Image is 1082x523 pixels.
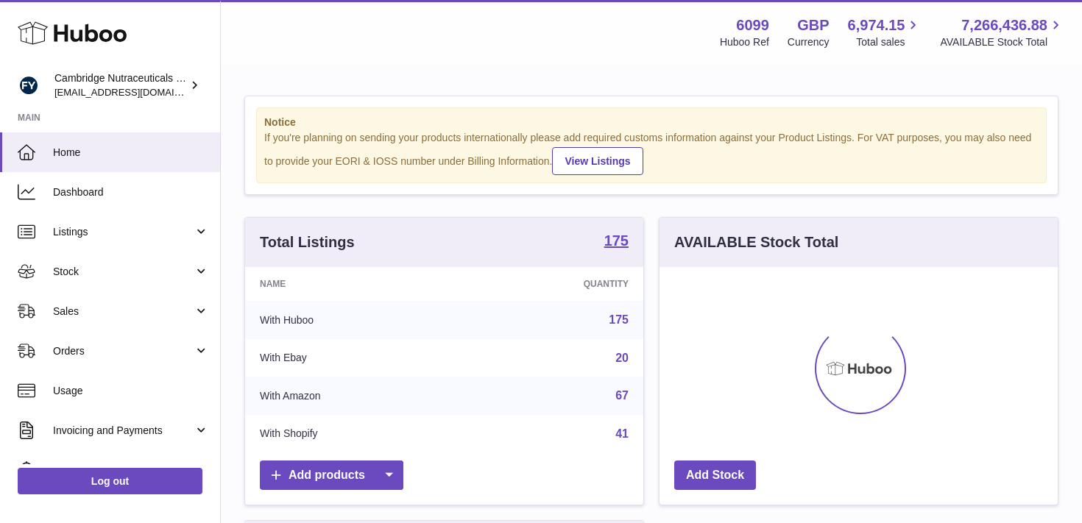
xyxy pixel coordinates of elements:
[609,313,629,326] a: 175
[604,233,629,251] a: 175
[848,15,922,49] a: 6,974.15 Total sales
[674,460,756,491] a: Add Stock
[848,15,905,35] span: 6,974.15
[264,131,1039,175] div: If you're planning on sending your products internationally please add required customs informati...
[53,185,209,199] span: Dashboard
[245,377,463,415] td: With Amazon
[856,35,922,49] span: Total sales
[18,74,40,96] img: huboo@camnutra.com
[53,225,194,239] span: Listings
[604,233,629,248] strong: 175
[260,460,403,491] a: Add products
[961,15,1047,35] span: 7,266,436.88
[53,305,194,319] span: Sales
[264,115,1039,129] strong: Notice
[53,265,194,279] span: Stock
[53,146,209,160] span: Home
[54,71,187,99] div: Cambridge Nutraceuticals Ltd
[788,35,830,49] div: Currency
[53,463,209,477] span: Cases
[615,389,629,402] a: 67
[54,86,216,98] span: [EMAIL_ADDRESS][DOMAIN_NAME]
[797,15,829,35] strong: GBP
[552,147,643,175] a: View Listings
[615,352,629,364] a: 20
[736,15,769,35] strong: 6099
[463,267,643,301] th: Quantity
[245,339,463,377] td: With Ebay
[53,344,194,358] span: Orders
[674,232,838,252] h3: AVAILABLE Stock Total
[53,424,194,438] span: Invoicing and Payments
[245,267,463,301] th: Name
[245,301,463,339] td: With Huboo
[940,35,1064,49] span: AVAILABLE Stock Total
[720,35,769,49] div: Huboo Ref
[260,232,355,252] h3: Total Listings
[245,415,463,453] td: With Shopify
[940,15,1064,49] a: 7,266,436.88 AVAILABLE Stock Total
[615,427,629,440] a: 41
[18,468,202,494] a: Log out
[53,384,209,398] span: Usage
